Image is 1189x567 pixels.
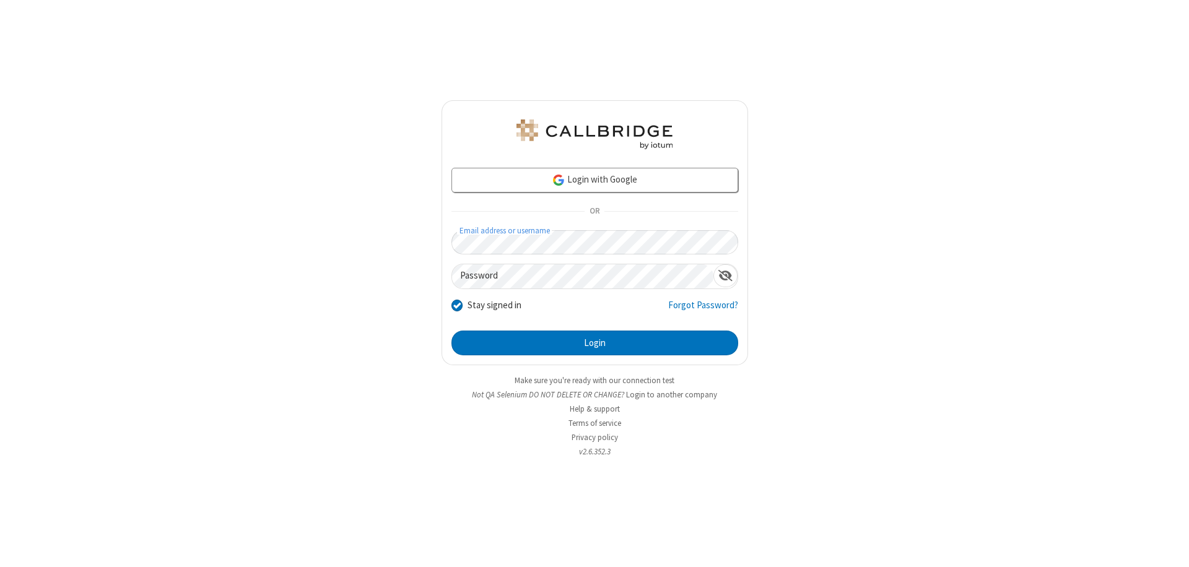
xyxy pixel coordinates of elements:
a: Help & support [570,404,620,414]
span: OR [585,203,604,220]
button: Login [451,331,738,355]
iframe: Chat [1158,535,1180,558]
li: Not QA Selenium DO NOT DELETE OR CHANGE? [442,389,748,400]
img: google-icon.png [552,173,565,187]
a: Terms of service [568,418,621,428]
a: Privacy policy [572,432,618,443]
input: Email address or username [451,230,738,254]
a: Login with Google [451,168,738,193]
div: Show password [713,264,738,287]
a: Make sure you're ready with our connection test [515,375,674,386]
button: Login to another company [626,389,717,400]
input: Password [452,264,713,288]
label: Stay signed in [468,298,521,313]
a: Forgot Password? [668,298,738,322]
img: QA Selenium DO NOT DELETE OR CHANGE [514,119,675,149]
li: v2.6.352.3 [442,446,748,457]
